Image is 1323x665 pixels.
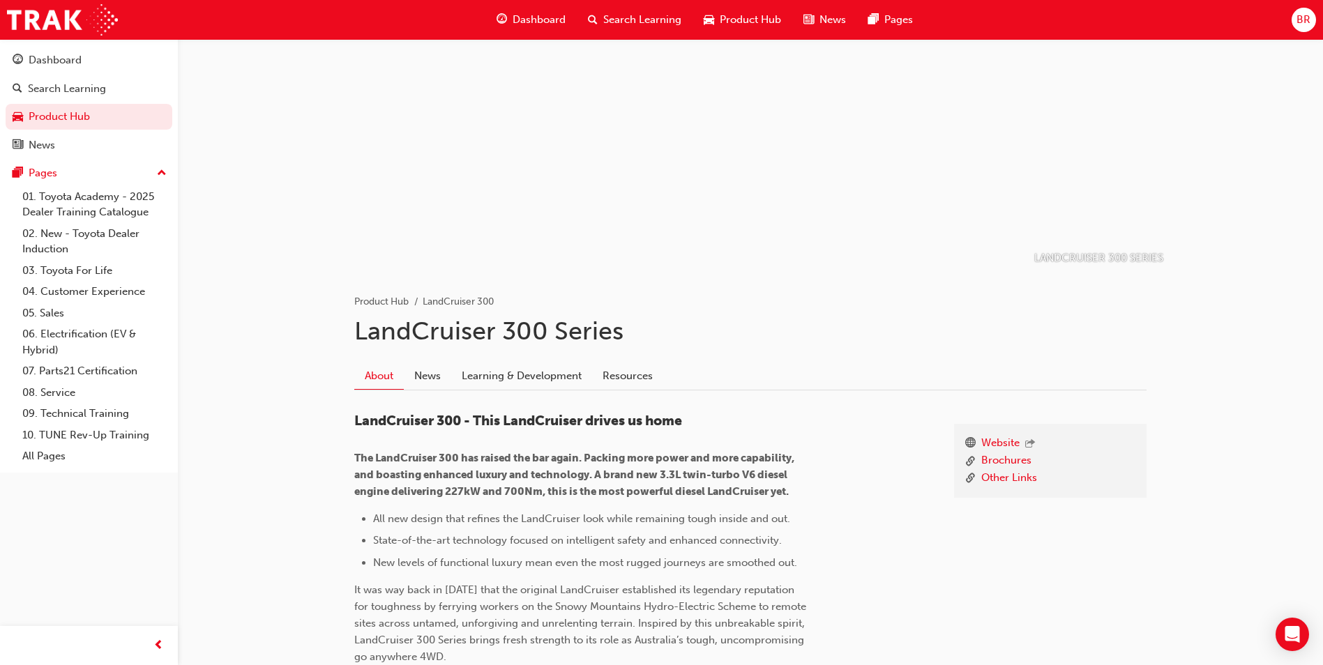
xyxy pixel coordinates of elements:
[497,11,507,29] span: guage-icon
[17,281,172,303] a: 04. Customer Experience
[373,556,797,569] span: New levels of functional luxury mean even the most rugged journeys are smoothed out.
[588,11,598,29] span: search-icon
[965,452,976,470] span: link-icon
[884,12,913,28] span: Pages
[704,11,714,29] span: car-icon
[857,6,924,34] a: pages-iconPages
[354,296,409,307] a: Product Hub
[819,12,846,28] span: News
[28,81,106,97] div: Search Learning
[513,12,566,28] span: Dashboard
[17,303,172,324] a: 05. Sales
[6,104,172,130] a: Product Hub
[13,139,23,152] span: news-icon
[17,382,172,404] a: 08. Service
[354,316,1147,346] h1: LandCruiser 300 Series
[29,165,57,181] div: Pages
[6,160,172,186] button: Pages
[354,413,682,429] span: LandCruiser 300 - This LandCruiser drives us home
[157,165,167,183] span: up-icon
[373,512,790,525] span: All new design that refines the LandCruiser look while remaining tough inside and out.
[1276,618,1309,651] div: Open Intercom Messenger
[6,47,172,73] a: Dashboard
[354,362,404,390] a: About
[17,425,172,446] a: 10. TUNE Rev-Up Training
[404,362,451,389] a: News
[1296,12,1310,28] span: BR
[423,294,494,310] li: LandCruiser 300
[153,637,164,655] span: prev-icon
[13,83,22,95] span: search-icon
[17,360,172,382] a: 07. Parts21 Certification
[29,137,55,153] div: News
[981,470,1037,487] a: Other Links
[1025,438,1035,450] span: outbound-icon
[6,132,172,158] a: News
[577,6,693,34] a: search-iconSearch Learning
[803,11,814,29] span: news-icon
[720,12,781,28] span: Product Hub
[13,167,23,180] span: pages-icon
[354,452,796,498] span: The LandCruiser 300 has raised the bar again. Packing more power and more capability, and boastin...
[451,362,592,389] a: Learning & Development
[6,45,172,160] button: DashboardSearch LearningProduct HubNews
[592,362,663,389] a: Resources
[373,534,782,546] span: State-of-the-art technology focused on intelligent safety and enhanced connectivity.
[17,260,172,282] a: 03. Toyota For Life
[965,435,976,453] span: www-icon
[1292,8,1316,32] button: BR
[13,111,23,123] span: car-icon
[1034,250,1163,266] p: LANDCRUISER 300 SERIES
[485,6,577,34] a: guage-iconDashboard
[17,186,172,223] a: 01. Toyota Academy - 2025 Dealer Training Catalogue
[7,4,118,36] img: Trak
[693,6,792,34] a: car-iconProduct Hub
[17,403,172,425] a: 09. Technical Training
[29,52,82,68] div: Dashboard
[981,435,1020,453] a: Website
[792,6,857,34] a: news-iconNews
[868,11,879,29] span: pages-icon
[981,452,1031,470] a: Brochures
[603,12,681,28] span: Search Learning
[17,445,172,467] a: All Pages
[354,583,809,663] span: It was way back in [DATE] that the original LandCruiser established its legendary reputation for ...
[6,76,172,102] a: Search Learning
[17,323,172,360] a: 06. Electrification (EV & Hybrid)
[17,223,172,260] a: 02. New - Toyota Dealer Induction
[13,54,23,67] span: guage-icon
[965,470,976,487] span: link-icon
